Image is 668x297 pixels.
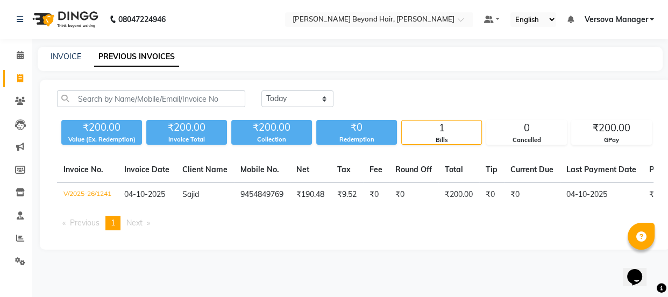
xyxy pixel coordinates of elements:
span: Tax [337,165,351,174]
span: Current Due [510,165,553,174]
span: Invoice Date [124,165,169,174]
td: ₹0 [504,182,560,208]
div: Collection [231,135,312,144]
td: ₹190.48 [290,182,331,208]
td: ₹200.00 [438,182,479,208]
span: Client Name [182,165,228,174]
span: Tip [486,165,498,174]
span: Round Off [395,165,432,174]
div: Redemption [316,135,397,144]
td: ₹0 [363,182,389,208]
span: 1 [111,218,115,228]
td: ₹9.52 [331,182,363,208]
span: 04-10-2025 [124,189,165,199]
a: PREVIOUS INVOICES [94,47,179,67]
div: Value (Ex. Redemption) [61,135,142,144]
input: Search by Name/Mobile/Email/Invoice No [57,90,245,107]
span: Total [445,165,463,174]
td: V/2025-26/1241 [57,182,118,208]
div: Invoice Total [146,135,227,144]
div: Cancelled [487,136,566,145]
td: 9454849769 [234,182,290,208]
div: 1 [402,121,481,136]
div: 0 [487,121,566,136]
span: Versova Manager [584,14,648,25]
span: Next [126,218,143,228]
iframe: chat widget [623,254,657,286]
div: Bills [402,136,481,145]
span: Sajid [182,189,199,199]
img: logo [27,4,101,34]
a: INVOICE [51,52,81,61]
span: Net [296,165,309,174]
span: Last Payment Date [566,165,636,174]
td: ₹0 [389,182,438,208]
span: Previous [70,218,100,228]
div: ₹200.00 [146,120,227,135]
div: ₹200.00 [572,121,651,136]
td: 04-10-2025 [560,182,643,208]
td: ₹0 [479,182,504,208]
b: 08047224946 [118,4,166,34]
span: Invoice No. [63,165,103,174]
nav: Pagination [57,216,653,230]
div: GPay [572,136,651,145]
div: ₹200.00 [61,120,142,135]
div: ₹0 [316,120,397,135]
div: ₹200.00 [231,120,312,135]
span: Mobile No. [240,165,279,174]
span: Fee [369,165,382,174]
